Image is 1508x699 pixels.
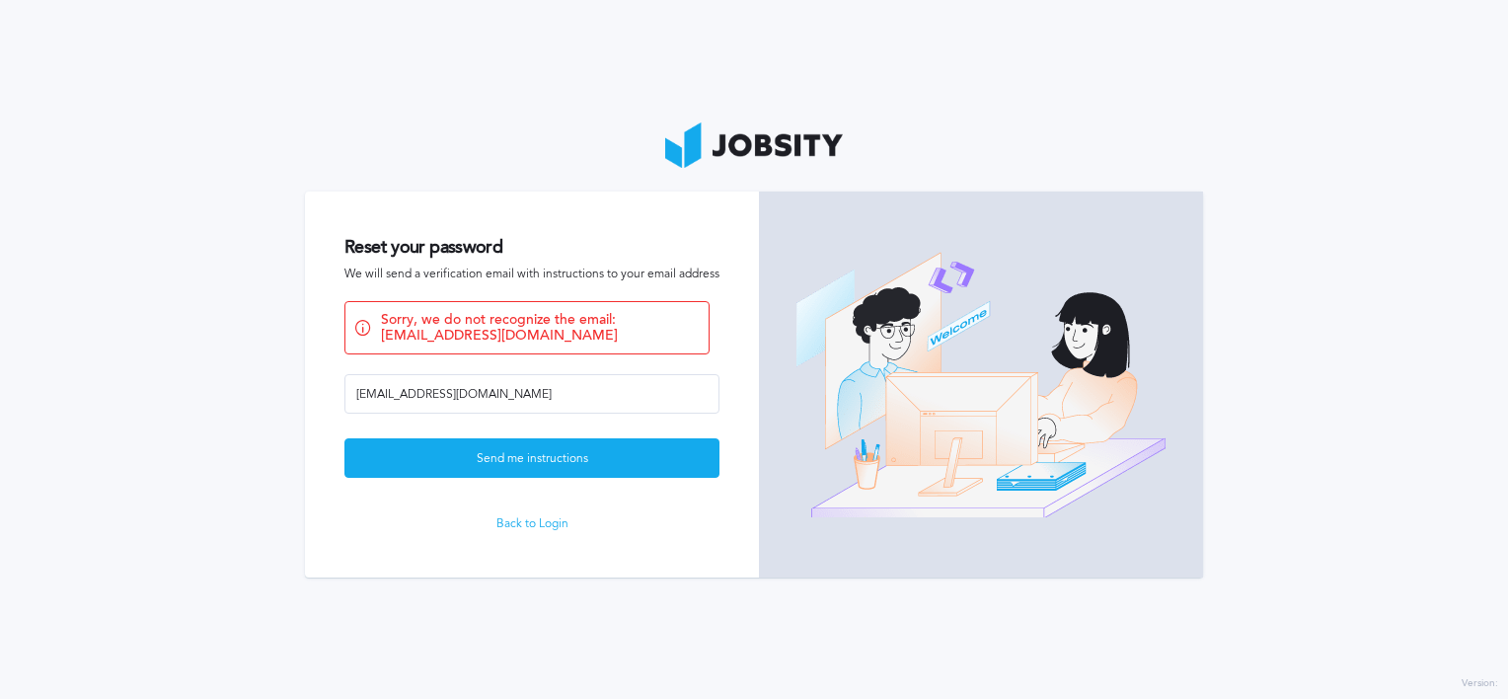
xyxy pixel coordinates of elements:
span: Sorry, we do not recognize the email: [EMAIL_ADDRESS][DOMAIN_NAME] [381,312,699,344]
button: Send me instructions [344,438,719,478]
label: Version: [1462,678,1498,690]
h2: Reset your password [344,237,719,258]
span: We will send a verification email with instructions to your email address [344,268,719,281]
div: Send me instructions [345,439,718,479]
a: Back to Login [344,517,719,531]
input: Email address [344,374,719,414]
